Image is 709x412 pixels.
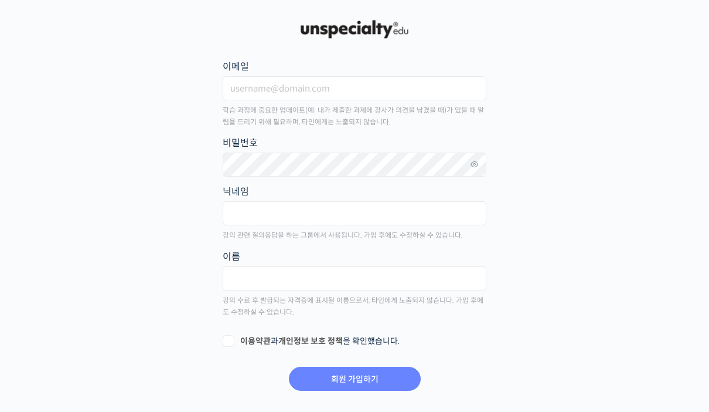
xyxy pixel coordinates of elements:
input: 회원 가입하기 [289,367,421,391]
a: 개인정보 보호 정책 [278,336,343,346]
legend: 이름 [223,249,240,265]
p: 강의 관련 질의응답을 하는 그룹에서 사용됩니다. 가입 후에도 수정하실 수 있습니다. [223,229,486,241]
legend: 닉네임 [223,184,249,200]
p: 학습 과정에 중요한 업데이트(예: 내가 제출한 과제에 강사가 의견을 남겼을 때)가 있을 때 알림을 드리기 위해 필요하며, 타인에게는 노출되지 않습니다. [223,104,486,129]
input: username@domain.com [223,76,486,100]
label: 이메일 [223,59,486,75]
label: 비밀번호 [223,135,486,151]
label: 과 을 확인했습니다. [223,336,486,347]
a: 이용약관 [240,336,271,346]
p: 강의 수료 후 발급되는 자격증에 표시될 이름으로서, 타인에게 노출되지 않습니다. 가입 후에도 수정하실 수 있습니다. [223,295,486,319]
